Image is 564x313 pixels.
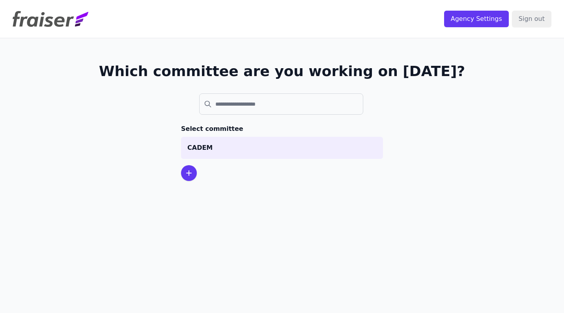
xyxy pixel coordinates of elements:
[512,11,551,27] input: Sign out
[99,63,465,79] h1: Which committee are you working on [DATE]?
[181,124,383,134] h3: Select committee
[187,143,377,153] p: CADEM
[13,11,88,27] img: Fraiser Logo
[181,137,383,159] a: CADEM
[444,11,509,27] input: Agency Settings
